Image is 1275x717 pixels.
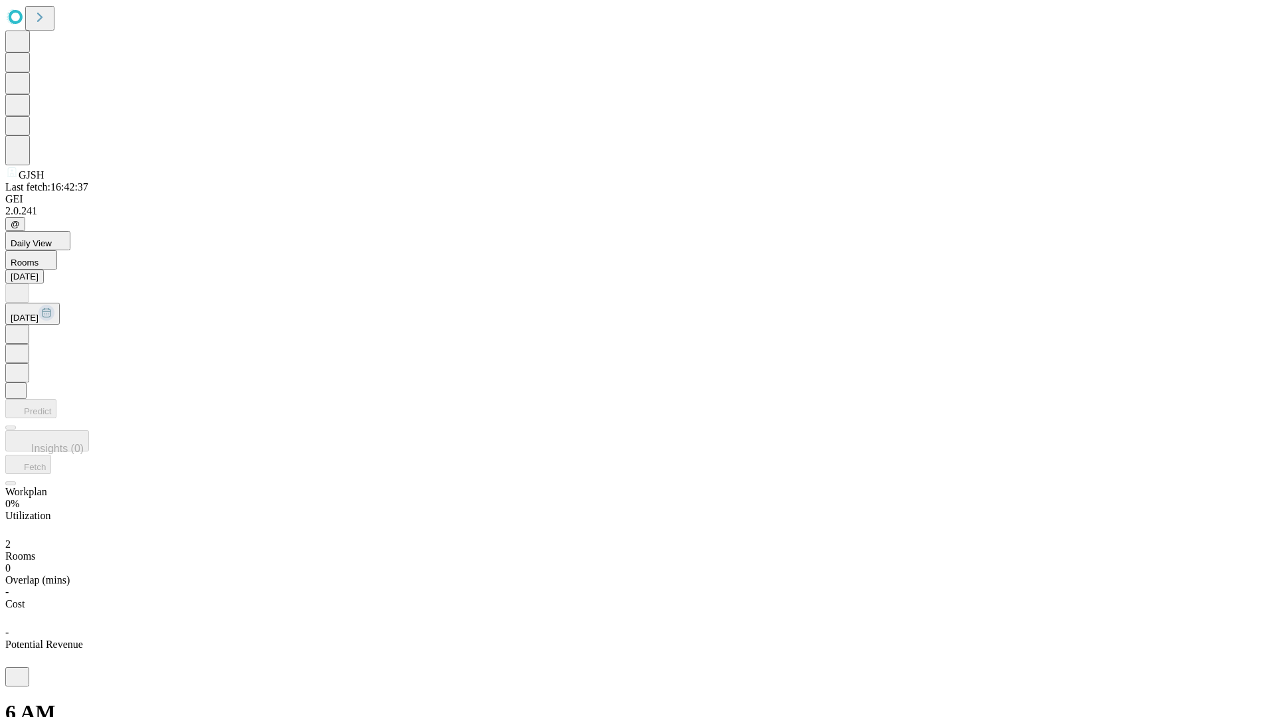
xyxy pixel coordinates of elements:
button: Predict [5,399,56,418]
div: GEI [5,193,1270,205]
span: 2 [5,538,11,550]
span: Last fetch: 16:42:37 [5,181,88,193]
span: Workplan [5,486,47,497]
button: Daily View [5,231,70,250]
span: GJSH [19,169,44,181]
span: 0 [5,562,11,574]
span: Utilization [5,510,50,521]
span: - [5,586,9,597]
button: Fetch [5,455,51,474]
button: [DATE] [5,270,44,283]
span: [DATE] [11,313,39,323]
span: - [5,627,9,638]
span: Cost [5,598,25,609]
span: Potential Revenue [5,639,83,650]
span: Overlap (mins) [5,574,70,586]
button: @ [5,217,25,231]
span: Rooms [5,550,35,562]
span: Rooms [11,258,39,268]
span: Daily View [11,238,52,248]
button: Rooms [5,250,57,270]
span: 0% [5,498,19,509]
span: @ [11,219,20,229]
button: Insights (0) [5,430,89,451]
button: [DATE] [5,303,60,325]
span: Insights (0) [31,443,84,454]
div: 2.0.241 [5,205,1270,217]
